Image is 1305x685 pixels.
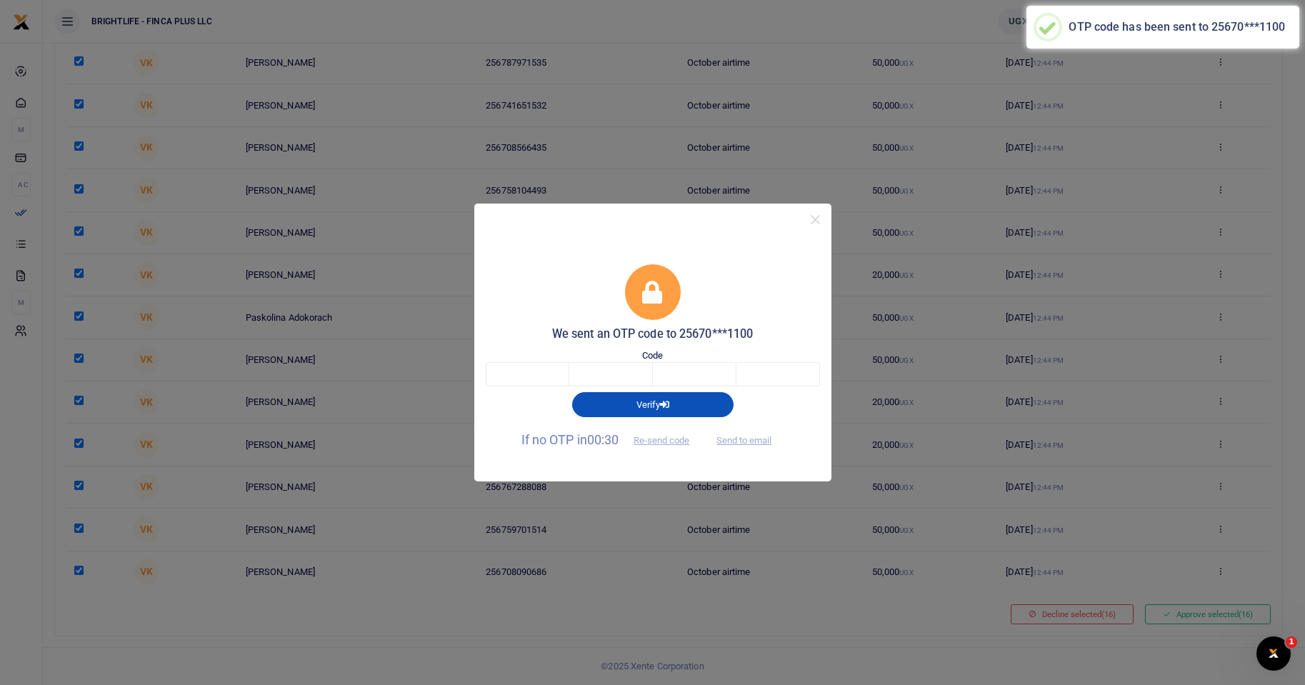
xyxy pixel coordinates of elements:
[521,432,702,447] span: If no OTP in
[805,209,826,230] button: Close
[587,432,619,447] span: 00:30
[486,327,820,341] h5: We sent an OTP code to 25670***1100
[642,349,663,363] label: Code
[572,392,734,416] button: Verify
[1286,636,1297,648] span: 1
[1256,636,1291,671] iframe: Intercom live chat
